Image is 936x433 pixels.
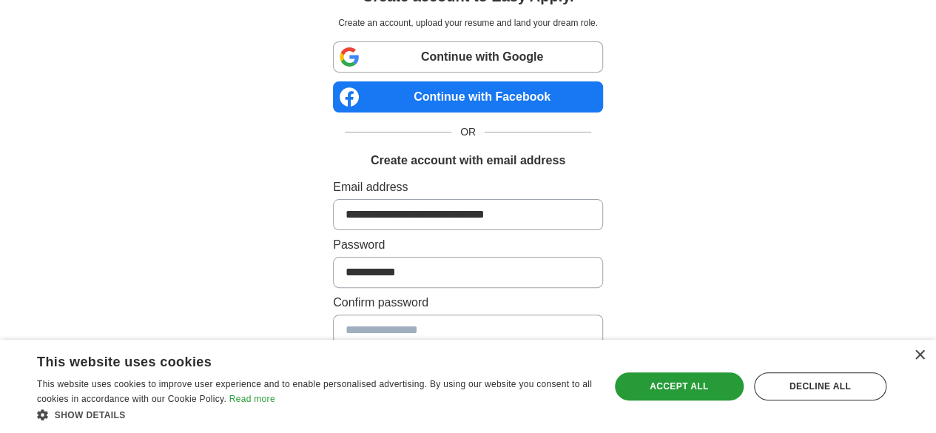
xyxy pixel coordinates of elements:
[37,407,593,422] div: Show details
[333,236,603,254] label: Password
[37,379,592,404] span: This website uses cookies to improve user experience and to enable personalised advertising. By u...
[336,16,600,30] p: Create an account, upload your resume and land your dream role.
[451,124,485,140] span: OR
[333,41,603,73] a: Continue with Google
[333,294,603,312] label: Confirm password
[229,394,275,404] a: Read more, opens a new window
[615,372,744,400] div: Accept all
[914,350,925,361] div: Close
[37,349,556,371] div: This website uses cookies
[754,372,886,400] div: Decline all
[55,410,126,420] span: Show details
[333,178,603,196] label: Email address
[371,152,565,169] h1: Create account with email address
[333,81,603,113] a: Continue with Facebook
